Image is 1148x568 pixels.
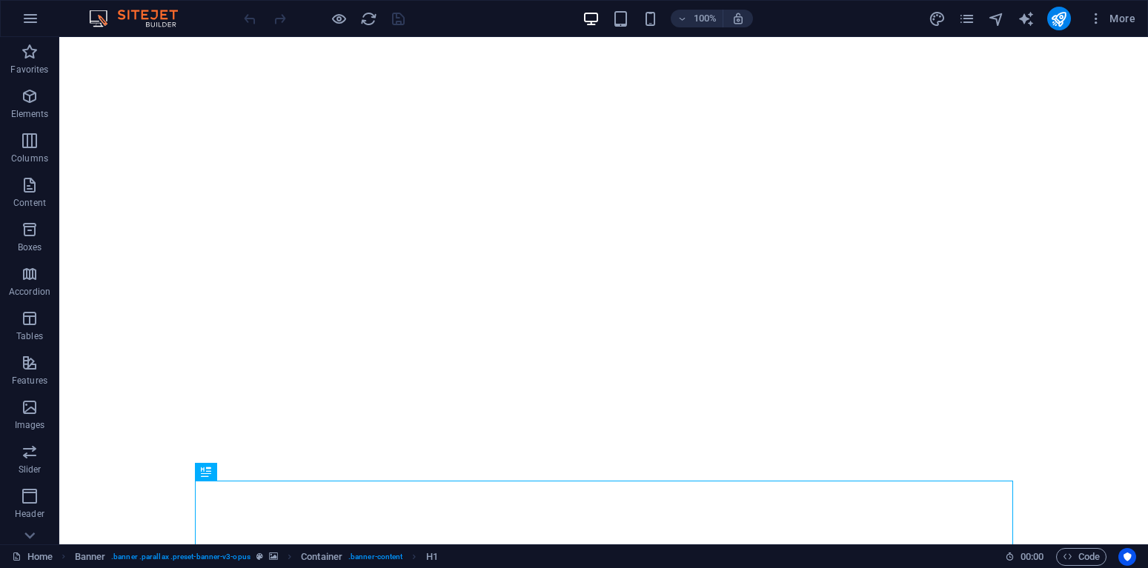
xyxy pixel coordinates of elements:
p: Slider [19,464,42,475]
i: AI Writer [1018,10,1035,27]
i: Reload page [360,10,377,27]
nav: breadcrumb [75,548,438,566]
i: Design (Ctrl+Alt+Y) [929,10,946,27]
i: Navigator [988,10,1005,27]
button: Code [1056,548,1106,566]
span: : [1031,551,1033,562]
span: Click to select. Double-click to edit [75,548,106,566]
i: This element contains a background [269,552,278,561]
p: Columns [11,153,48,164]
span: Code [1063,548,1100,566]
p: Boxes [18,241,42,253]
button: reload [359,10,377,27]
p: Elements [11,108,49,120]
a: Click to cancel selection. Double-click to open Pages [12,548,53,566]
button: pages [958,10,976,27]
i: Publish [1050,10,1067,27]
button: navigator [988,10,1006,27]
span: . banner .parallax .preset-banner-v3-opus [111,548,250,566]
p: Features [12,375,47,387]
button: More [1083,7,1141,30]
button: 100% [671,10,723,27]
span: . banner-content [348,548,402,566]
p: Tables [16,330,43,342]
p: Accordion [9,286,50,298]
i: This element is a customizable preset [256,552,263,561]
button: design [929,10,946,27]
p: Favorites [10,64,48,76]
p: Header [15,508,44,520]
span: Click to select. Double-click to edit [426,548,438,566]
button: Click here to leave preview mode and continue editing [330,10,348,27]
img: Editor Logo [85,10,196,27]
button: Usercentrics [1118,548,1136,566]
h6: 100% [693,10,717,27]
button: publish [1047,7,1071,30]
span: Click to select. Double-click to edit [301,548,342,566]
h6: Session time [1005,548,1044,566]
p: Content [13,197,46,209]
p: Images [15,419,45,431]
span: More [1089,11,1135,26]
i: On resize automatically adjust zoom level to fit chosen device. [731,12,745,25]
button: text_generator [1018,10,1035,27]
span: 00 00 [1021,548,1044,566]
i: Pages (Ctrl+Alt+S) [958,10,975,27]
